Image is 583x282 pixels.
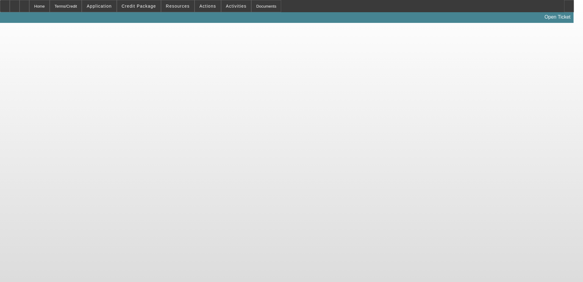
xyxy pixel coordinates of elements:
button: Resources [161,0,194,12]
span: Activities [226,4,247,9]
span: Resources [166,4,190,9]
span: Credit Package [122,4,156,9]
span: Actions [199,4,216,9]
button: Actions [195,0,221,12]
button: Credit Package [117,0,161,12]
a: Open Ticket [542,12,573,22]
span: Application [87,4,112,9]
button: Activities [221,0,251,12]
button: Application [82,0,116,12]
